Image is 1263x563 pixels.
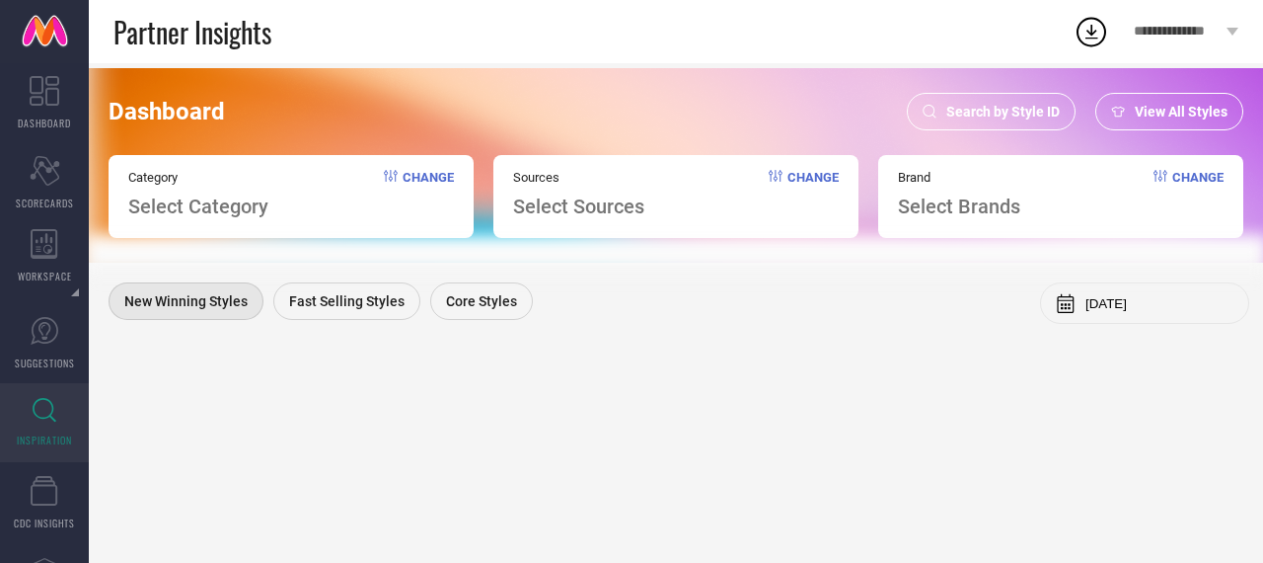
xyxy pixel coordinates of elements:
span: DASHBOARD [18,116,71,130]
span: WORKSPACE [18,269,72,283]
span: Select Category [128,195,268,218]
span: Category [128,170,268,185]
span: Select Sources [513,195,644,218]
span: Change [403,170,454,218]
span: Dashboard [109,98,225,125]
div: Open download list [1074,14,1109,49]
span: CDC INSIGHTS [14,516,75,530]
span: Search by Style ID [946,104,1060,120]
span: View All Styles [1135,104,1227,120]
span: Change [787,170,839,218]
span: INSPIRATION [17,433,72,447]
input: Select month [1085,296,1233,311]
span: SCORECARDS [16,196,74,210]
span: Change [1172,170,1224,218]
span: Core Styles [446,293,517,309]
span: Brand [898,170,1020,185]
span: New Winning Styles [124,293,248,309]
span: Sources [513,170,644,185]
span: Partner Insights [113,12,271,52]
span: Select Brands [898,195,1020,218]
span: SUGGESTIONS [15,356,75,370]
span: Fast Selling Styles [289,293,405,309]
